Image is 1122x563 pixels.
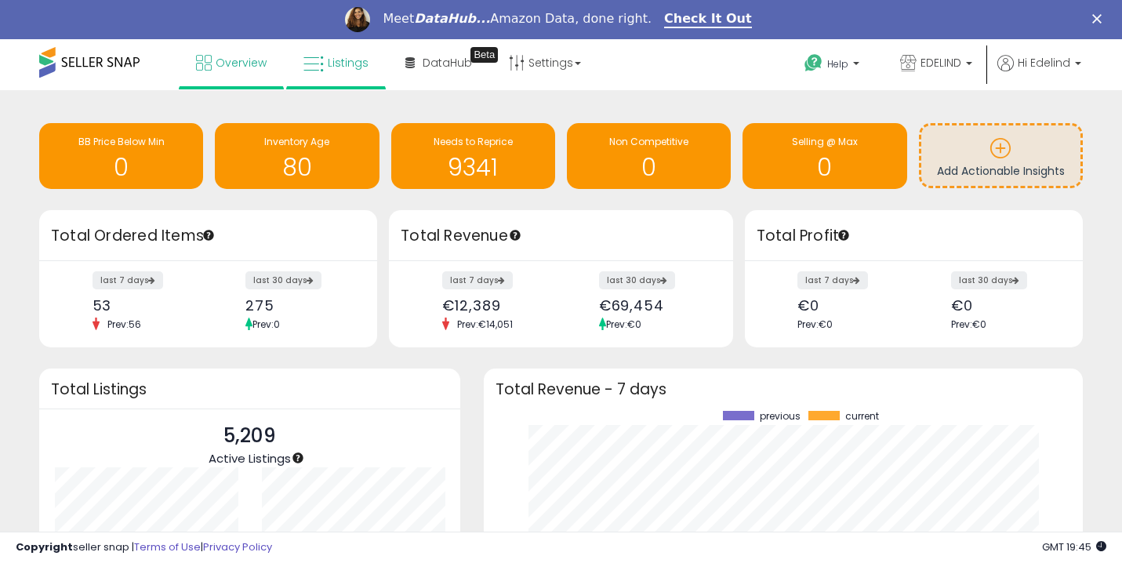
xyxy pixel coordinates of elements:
span: current [845,411,879,422]
a: Add Actionable Insights [921,125,1080,186]
div: €69,454 [599,297,706,314]
strong: Copyright [16,539,73,554]
a: Check It Out [664,11,752,28]
span: Help [827,57,848,71]
div: seller snap | | [16,540,272,555]
a: Non Competitive 0 [567,123,731,189]
span: Active Listings [209,450,291,467]
label: last 30 days [951,271,1027,289]
span: Prev: 0 [252,318,280,331]
span: Prev: €0 [606,318,641,331]
h1: 0 [750,154,899,180]
span: Prev: 56 [100,318,149,331]
span: BB Price Below Min [78,135,165,148]
h1: 9341 [399,154,547,180]
span: Prev: €0 [797,318,833,331]
a: Settings [497,39,593,86]
div: Tooltip anchor [202,228,216,242]
span: EDELIND [920,55,961,71]
div: Tooltip anchor [837,228,851,242]
a: BB Price Below Min 0 [39,123,203,189]
h1: 0 [575,154,723,180]
label: last 7 days [442,271,513,289]
span: Non Competitive [609,135,688,148]
label: last 7 days [797,271,868,289]
img: Profile image for Georgie [345,7,370,32]
div: 53 [93,297,197,314]
label: last 30 days [599,271,675,289]
a: Terms of Use [134,539,201,554]
p: 5,209 [209,421,291,451]
i: DataHub... [414,11,490,26]
a: DataHub [394,39,484,86]
span: Add Actionable Insights [937,163,1065,179]
span: Needs to Reprice [434,135,513,148]
a: Needs to Reprice 9341 [391,123,555,189]
div: Close [1092,14,1108,24]
h1: 0 [47,154,195,180]
span: Listings [328,55,369,71]
a: Inventory Age 80 [215,123,379,189]
a: Overview [184,39,278,86]
div: Tooltip anchor [508,228,522,242]
h3: Total Revenue [401,225,721,247]
h1: 80 [223,154,371,180]
a: Hi Edelind [997,55,1081,90]
label: last 30 days [245,271,321,289]
div: Meet Amazon Data, done right. [383,11,652,27]
h3: Total Listings [51,383,448,395]
h3: Total Revenue - 7 days [496,383,1071,395]
div: €12,389 [442,297,549,314]
label: last 7 days [93,271,163,289]
span: Overview [216,55,267,71]
span: Hi Edelind [1018,55,1070,71]
a: EDELIND [888,39,984,90]
span: previous [760,411,801,422]
div: 275 [245,297,350,314]
span: Prev: €0 [951,318,986,331]
span: Selling @ Max [792,135,858,148]
a: Listings [292,39,380,86]
h3: Total Ordered Items [51,225,365,247]
div: Tooltip anchor [470,47,498,63]
i: Get Help [804,53,823,73]
a: Help [792,42,875,90]
h3: Total Profit [757,225,1071,247]
span: DataHub [423,55,472,71]
span: Inventory Age [264,135,329,148]
span: Prev: €14,051 [449,318,521,331]
a: Privacy Policy [203,539,272,554]
span: 2025-09-16 19:45 GMT [1042,539,1106,554]
div: Tooltip anchor [291,451,305,465]
div: €0 [951,297,1055,314]
a: Selling @ Max 0 [743,123,906,189]
div: €0 [797,297,902,314]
